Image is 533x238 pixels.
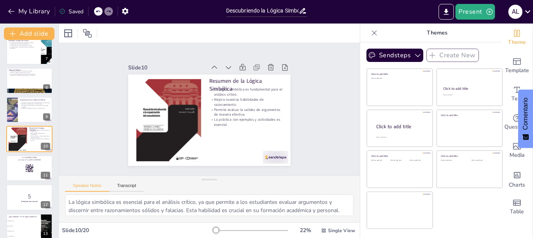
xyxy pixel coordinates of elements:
[381,24,493,42] p: Themes
[9,42,39,44] p: La creación de frases fomenta la aplicación práctica.
[20,104,50,105] p: Identificar inconsistencias es crucial en lógica.
[6,184,53,210] div: 12
[522,98,529,130] font: Comentario
[175,40,207,113] p: Mejora nuestras habilidades de razonamiento.
[376,136,426,138] div: Click to add body
[9,69,50,71] p: Tablas de Verdad
[501,165,533,193] div: Add charts and graphs
[20,108,50,109] p: Desarrollar habilidades críticas es un objetivo clave.
[29,129,50,132] p: La lógica simbólica es fundamental para el análisis crítico.
[426,49,479,62] button: Create New
[501,193,533,221] div: Add a table
[156,45,193,119] p: Resumen de la Lógica Simbólica
[41,143,50,150] div: 10
[41,230,50,237] div: 13
[508,5,522,19] div: A L
[29,135,50,138] p: Permite evaluar la validez de argumentos de manera efectiva.
[6,97,53,123] div: 9
[9,73,50,75] p: Las combinaciones posibles de verdad son importantes.
[508,38,526,47] span: Theme
[509,151,525,160] span: Media
[441,113,497,116] div: Click to add title
[226,5,299,16] input: Insert title
[194,34,227,107] p: La práctica con ejemplos y actividades es esencial.
[6,68,53,94] div: 8
[185,37,217,110] p: Permite evaluar la validez de argumentos de manera efectiva.
[376,124,426,130] div: Click to add title
[41,201,50,208] div: 12
[167,124,198,200] div: Slide 10
[441,154,497,158] div: Click to add title
[25,156,37,158] strong: [DOMAIN_NAME]
[109,183,144,192] button: Transcript
[455,4,495,20] button: Present
[518,90,533,148] button: Comentarios - Mostrar encuesta
[9,192,50,201] p: 5
[165,44,198,116] p: La lógica simbólica es fundamental para el análisis crítico.
[9,215,39,218] p: ¿Qué simboliza "¬P" en lógica simbólica?
[43,84,50,91] div: 8
[59,8,83,15] div: Saved
[65,183,109,192] button: Speaker Notes
[83,29,92,38] span: Position
[511,94,522,103] span: Text
[371,154,427,158] div: Click to add title
[439,4,454,20] button: Export to PowerPoint
[62,227,213,234] div: Slide 10 / 20
[6,126,53,152] div: 10
[9,40,39,42] p: Actividad: Creación de Frases
[441,160,466,162] div: Click to add text
[443,86,495,91] div: Click to add title
[29,138,50,141] p: La práctica con ejemplos y actividades es esencial.
[20,102,50,104] p: Las tablas de verdad son fundamentales para el análisis lógico.
[7,231,40,231] span: La implicación de P
[7,225,40,226] span: La negación de P
[471,160,496,162] div: Click to add text
[43,113,50,120] div: 9
[29,127,50,131] p: Resumen de la Lógica Simbólica
[6,155,53,181] div: 11
[41,172,50,179] div: 11
[9,71,50,72] p: Las tablas de verdad son herramientas esenciales.
[504,123,530,131] span: Questions
[328,227,355,234] span: Single View
[371,73,427,76] div: Click to add title
[43,55,50,62] div: 7
[366,49,423,62] button: Sendsteps
[296,227,315,234] div: 22 %
[501,108,533,136] div: Get real-time input from your audience
[510,207,524,216] span: Table
[390,160,408,162] div: Click to add text
[505,66,529,75] span: Template
[501,24,533,52] div: Change the overall theme
[9,72,50,73] p: Verificar la validez de argumentos es crucial.
[9,46,39,49] p: La colaboración en la creación de frases enriquece el aprendizaje.
[9,159,50,161] p: and login with code
[443,94,495,96] div: Click to add text
[371,160,389,162] div: Click to add text
[4,27,54,40] button: Add slide
[9,45,39,47] p: La creatividad en la creación de frases es valiosa.
[6,5,53,18] button: My Library
[410,160,427,162] div: Click to add text
[20,105,50,107] p: Las tablas de verdad facilitan la comprensión de conceptos complejos.
[21,200,38,202] strong: ¡Prepárate para el quiz!
[62,27,74,40] div: Layout
[501,80,533,108] div: Add text boxes
[501,52,533,80] div: Add ready made slides
[9,75,50,76] p: La práctica con tablas de verdad mejora la comprensión.
[501,136,533,165] div: Add images, graphics, shapes or video
[20,99,50,101] p: Importancia de las Tablas de Verdad
[9,156,50,159] p: Go to
[508,4,522,20] button: A L
[7,236,40,236] span: La conjunción de P
[6,38,53,64] div: 7
[371,78,427,80] div: Click to add text
[9,44,39,45] p: La práctica activa refuerza el aprendizaje.
[29,133,50,135] p: Mejora nuestras habilidades de razonamiento.
[509,181,525,189] span: Charts
[7,220,40,221] span: La afirmación de P
[65,194,354,216] textarea: La lógica simbólica es esencial para el análisis crítico, ya que permite a los estudiantes evalua...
